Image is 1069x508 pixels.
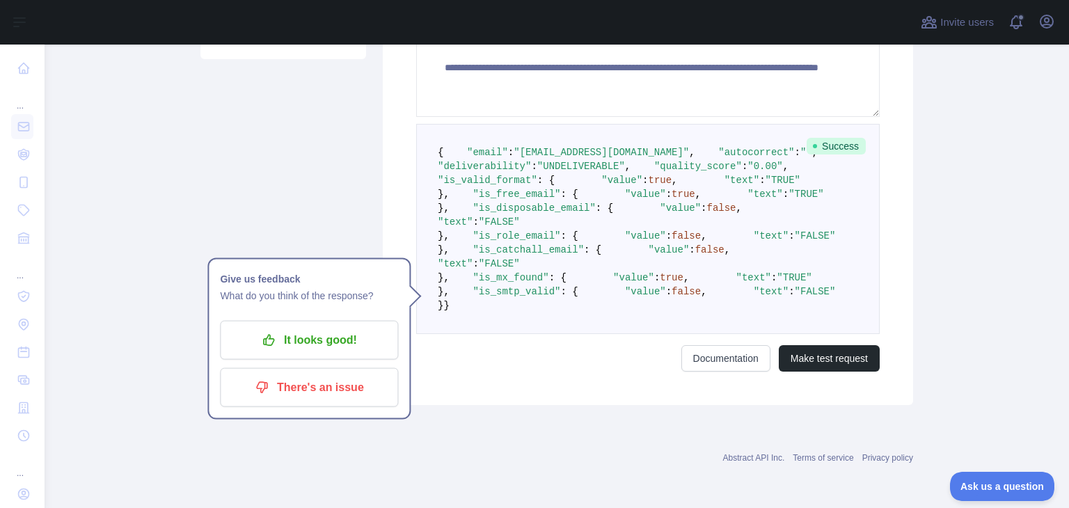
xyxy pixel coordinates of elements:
[625,230,666,241] span: "value"
[584,244,601,255] span: : {
[701,203,706,214] span: :
[438,175,537,186] span: "is_valid_format"
[438,272,450,283] span: },
[807,138,866,154] span: Success
[438,203,450,214] span: },
[689,147,695,158] span: ,
[672,189,695,200] span: true
[789,286,794,297] span: :
[724,244,730,255] span: ,
[736,272,771,283] span: "text"
[795,286,836,297] span: "FALSE"
[783,161,789,172] span: ,
[531,161,537,172] span: :
[649,244,690,255] span: "value"
[473,189,560,200] span: "is_free_email"
[683,272,689,283] span: ,
[672,230,701,241] span: false
[666,189,672,200] span: :
[220,271,398,287] h1: Give us feedback
[718,147,794,158] span: "autocorrect"
[537,161,625,172] span: "UNDELIVERABLE"
[508,147,514,158] span: :
[681,345,770,372] a: Documentation
[514,147,689,158] span: "[EMAIL_ADDRESS][DOMAIN_NAME]"
[812,147,818,158] span: ,
[438,244,450,255] span: },
[479,258,520,269] span: "FALSE"
[766,175,800,186] span: "TRUE"
[736,203,742,214] span: ,
[777,272,811,283] span: "TRUE"
[695,244,724,255] span: false
[220,368,398,407] button: There's an issue
[789,189,823,200] span: "TRUE"
[230,328,388,352] p: It looks good!
[467,147,508,158] span: "email"
[11,253,33,281] div: ...
[724,175,759,186] span: "text"
[918,11,997,33] button: Invite users
[625,161,631,172] span: ,
[479,216,520,228] span: "FALSE"
[473,258,478,269] span: :
[660,203,701,214] span: "value"
[800,147,812,158] span: ""
[560,230,578,241] span: : {
[438,258,473,269] span: "text"
[723,453,785,463] a: Abstract API Inc.
[747,189,782,200] span: "text"
[771,272,777,283] span: :
[230,376,388,399] p: There's an issue
[689,244,695,255] span: :
[11,84,33,111] div: ...
[560,286,578,297] span: : {
[220,287,398,304] p: What do you think of the response?
[672,175,677,186] span: ,
[754,286,789,297] span: "text"
[473,244,584,255] span: "is_catchall_email"
[473,216,478,228] span: :
[625,189,666,200] span: "value"
[438,161,531,172] span: "deliverability"
[793,453,853,463] a: Terms of service
[220,321,398,360] button: It looks good!
[701,230,706,241] span: ,
[759,175,765,186] span: :
[795,147,800,158] span: :
[795,230,836,241] span: "FALSE"
[549,272,567,283] span: : {
[443,300,449,311] span: }
[695,189,701,200] span: ,
[642,175,648,186] span: :
[438,147,443,158] span: {
[473,272,548,283] span: "is_mx_found"
[789,230,794,241] span: :
[747,161,782,172] span: "0.00"
[11,451,33,479] div: ...
[473,230,560,241] span: "is_role_email"
[940,15,994,31] span: Invite users
[862,453,913,463] a: Privacy policy
[666,230,672,241] span: :
[438,189,450,200] span: },
[654,272,660,283] span: :
[596,203,613,214] span: : {
[613,272,654,283] span: "value"
[754,230,789,241] span: "text"
[707,203,736,214] span: false
[654,161,742,172] span: "quality_score"
[438,216,473,228] span: "text"
[783,189,789,200] span: :
[672,286,701,297] span: false
[438,300,443,311] span: }
[560,189,578,200] span: : {
[438,286,450,297] span: },
[779,345,880,372] button: Make test request
[601,175,642,186] span: "value"
[625,286,666,297] span: "value"
[473,286,560,297] span: "is_smtp_valid"
[537,175,555,186] span: : {
[742,161,747,172] span: :
[701,286,706,297] span: ,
